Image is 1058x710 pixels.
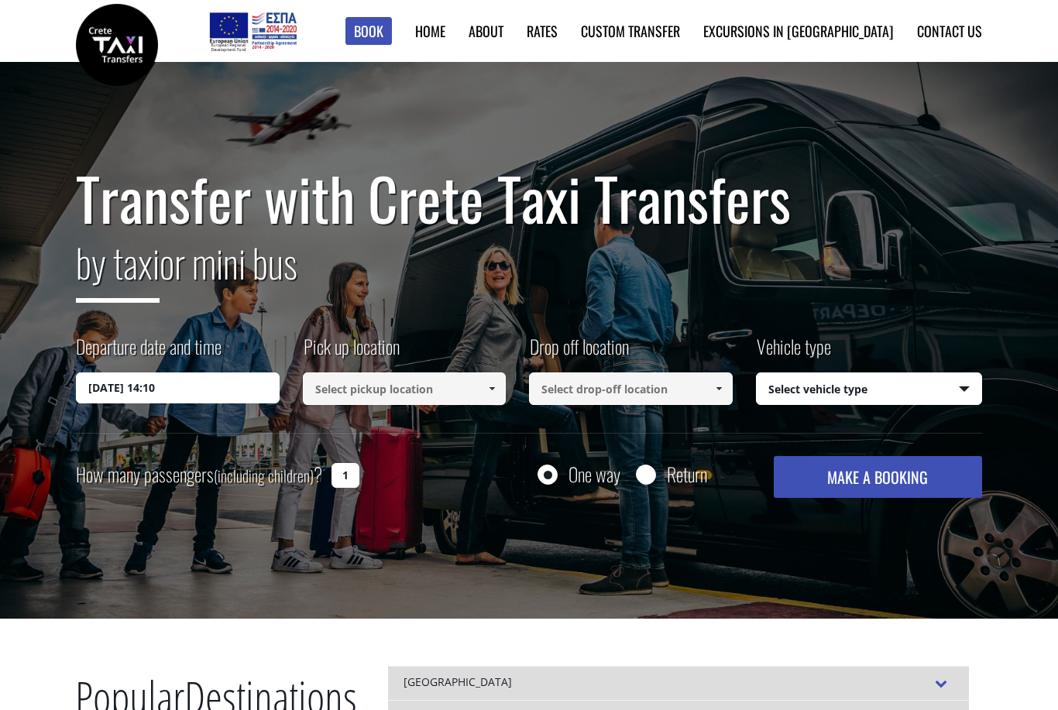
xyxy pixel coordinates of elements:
[76,231,982,314] h2: or mini bus
[388,666,969,700] div: [GEOGRAPHIC_DATA]
[529,372,733,405] input: Select drop-off location
[303,372,507,405] input: Select pickup location
[76,35,158,51] a: Crete Taxi Transfers | Safe Taxi Transfer Services from to Heraklion Airport, Chania Airport, Ret...
[207,8,299,54] img: e-bannersEUERDF180X90.jpg
[76,333,222,372] label: Departure date and time
[706,372,731,405] a: Show All Items
[303,333,400,372] label: Pick up location
[76,166,982,231] h1: Transfer with Crete Taxi Transfers
[569,465,620,484] label: One way
[757,373,982,406] span: Select vehicle type
[479,372,505,405] a: Show All Items
[917,21,982,41] a: Contact us
[581,21,680,41] a: Custom Transfer
[774,456,982,498] button: MAKE A BOOKING
[667,465,707,484] label: Return
[529,333,629,372] label: Drop off location
[703,21,894,41] a: Excursions in [GEOGRAPHIC_DATA]
[527,21,558,41] a: Rates
[756,333,831,372] label: Vehicle type
[415,21,445,41] a: Home
[469,21,503,41] a: About
[76,233,160,303] span: by taxi
[76,456,322,494] label: How many passengers ?
[214,464,314,487] small: (including children)
[345,17,392,46] a: Book
[76,4,158,86] img: Crete Taxi Transfers | Safe Taxi Transfer Services from to Heraklion Airport, Chania Airport, Ret...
